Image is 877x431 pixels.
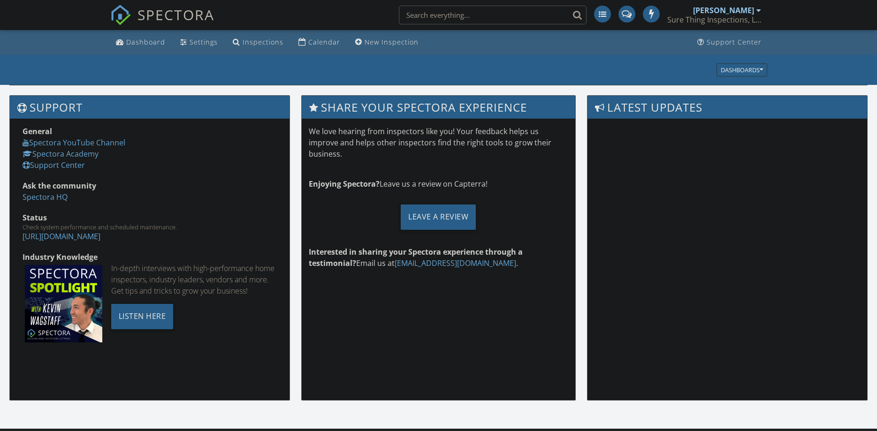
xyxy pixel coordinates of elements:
[717,63,767,76] button: Dashboards
[401,204,476,230] div: Leave a Review
[295,34,344,51] a: Calendar
[190,38,218,46] div: Settings
[309,178,569,189] p: Leave us a review on Capterra!
[309,126,569,159] p: We love hearing from inspectors like you! Your feedback helps us improve and helps other inspecto...
[365,38,419,46] div: New Inspection
[23,212,277,223] div: Status
[112,34,169,51] a: Dashboard
[309,179,380,189] strong: Enjoying Spectora?
[309,246,569,269] p: Email us at .
[23,192,68,202] a: Spectora HQ
[399,6,587,24] input: Search everything...
[243,38,283,46] div: Inspections
[229,34,287,51] a: Inspections
[23,251,277,263] div: Industry Knowledge
[110,5,131,25] img: The Best Home Inspection Software - Spectora
[126,38,165,46] div: Dashboard
[23,223,277,231] div: Check system performance and scheduled maintenance.
[23,180,277,191] div: Ask the community
[111,263,277,296] div: In-depth interviews with high-performance home inspectors, industry leaders, vendors and more. Ge...
[721,67,763,73] div: Dashboards
[10,96,290,119] h3: Support
[667,15,761,24] div: Sure Thing Inspections, LLC
[110,13,214,32] a: SPECTORA
[587,96,867,119] h3: Latest Updates
[302,96,576,119] h3: Share Your Spectora Experience
[308,38,340,46] div: Calendar
[309,197,569,237] a: Leave a Review
[694,34,765,51] a: Support Center
[23,149,99,159] a: Spectora Academy
[309,247,523,268] strong: Interested in sharing your Spectora experience through a testimonial?
[137,5,214,24] span: SPECTORA
[23,137,125,148] a: Spectora YouTube Channel
[693,6,754,15] div: [PERSON_NAME]
[23,160,85,170] a: Support Center
[351,34,422,51] a: New Inspection
[23,231,100,242] a: [URL][DOMAIN_NAME]
[111,310,174,321] a: Listen Here
[111,304,174,329] div: Listen Here
[25,265,102,342] img: Spectoraspolightmain
[707,38,762,46] div: Support Center
[176,34,221,51] a: Settings
[395,258,516,268] a: [EMAIL_ADDRESS][DOMAIN_NAME]
[23,126,52,136] strong: General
